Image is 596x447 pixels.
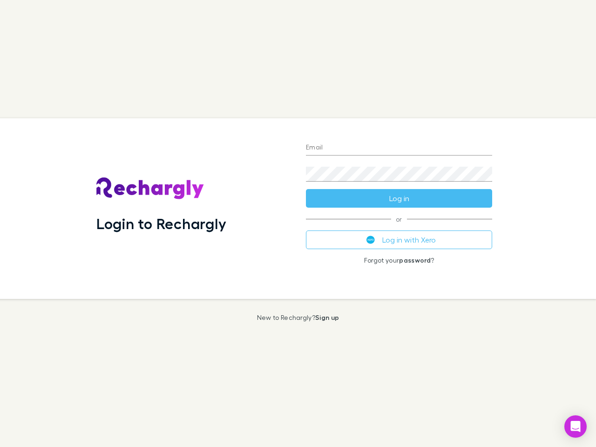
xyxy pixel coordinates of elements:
h1: Login to Rechargly [96,215,226,232]
img: Xero's logo [366,236,375,244]
img: Rechargly's Logo [96,177,204,200]
div: Open Intercom Messenger [564,415,587,438]
button: Log in [306,189,492,208]
p: Forgot your ? [306,257,492,264]
button: Log in with Xero [306,230,492,249]
a: Sign up [315,313,339,321]
p: New to Rechargly? [257,314,339,321]
a: password [399,256,431,264]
